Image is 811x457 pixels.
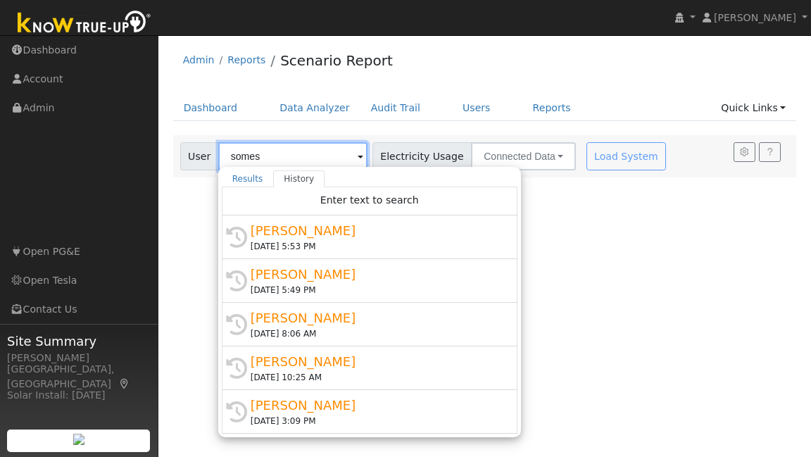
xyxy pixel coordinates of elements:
div: [GEOGRAPHIC_DATA], [GEOGRAPHIC_DATA] [7,362,151,392]
div: [DATE] 5:53 PM [251,240,501,253]
a: Data Analyzer [269,95,360,121]
a: Results [222,170,274,187]
span: Enter text to search [320,194,419,206]
i: History [226,227,247,248]
a: Reports [227,54,265,65]
a: Help Link [759,142,781,162]
div: [PERSON_NAME] [251,352,501,371]
div: [DATE] 8:06 AM [251,327,501,340]
span: Site Summary [7,332,151,351]
div: [PERSON_NAME] [7,351,151,365]
i: History [226,270,247,292]
i: History [226,358,247,379]
div: [DATE] 5:49 PM [251,284,501,296]
a: Admin [183,54,215,65]
span: Electricity Usage [372,142,472,170]
button: Settings [734,142,755,162]
button: Connected Data [471,142,576,170]
a: Quick Links [710,95,796,121]
a: Users [452,95,501,121]
a: Dashboard [173,95,249,121]
div: [PERSON_NAME] [251,221,501,240]
div: Solar Install: [DATE] [7,388,151,403]
span: User [180,142,219,170]
a: Scenario Report [280,52,393,69]
i: History [226,401,247,422]
i: History [226,314,247,335]
div: [DATE] 10:25 AM [251,371,501,384]
div: [PERSON_NAME] [251,265,501,284]
span: [PERSON_NAME] [714,12,796,23]
input: Select a User [218,142,367,170]
div: [DATE] 3:09 PM [251,415,501,427]
div: [PERSON_NAME] [251,308,501,327]
a: Map [118,378,131,389]
a: History [273,170,325,187]
div: [PERSON_NAME] [251,396,501,415]
img: Know True-Up [11,8,158,39]
a: Audit Trail [360,95,431,121]
a: Reports [522,95,581,121]
img: retrieve [73,434,84,445]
